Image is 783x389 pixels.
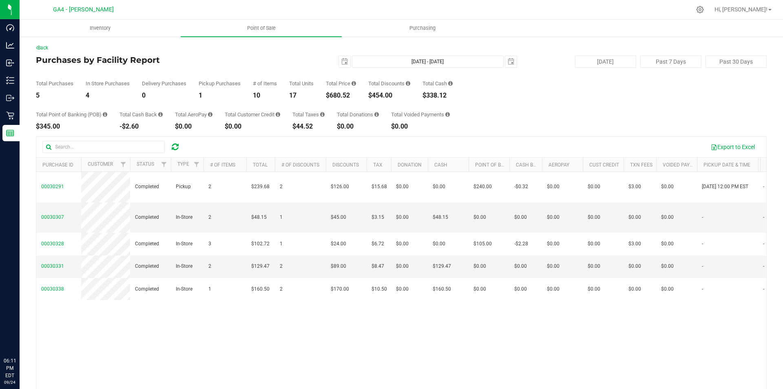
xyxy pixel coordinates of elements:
[135,183,159,191] span: Completed
[434,162,447,168] a: Cash
[6,111,14,120] inline-svg: Retail
[253,81,277,86] div: # of Items
[135,262,159,270] span: Completed
[225,112,280,117] div: Total Customer Credit
[86,92,130,99] div: 4
[763,285,764,293] span: -
[6,94,14,102] inline-svg: Outbound
[337,123,379,130] div: $0.00
[422,81,453,86] div: Total Cash
[588,213,600,221] span: $0.00
[42,162,73,168] a: Purchase ID
[714,6,768,13] span: Hi, [PERSON_NAME]!
[630,162,652,168] a: Txn Fees
[142,81,186,86] div: Delivery Purchases
[374,112,379,117] i: Sum of all round-up-to-next-dollar total price adjustments for all purchases in the date range.
[6,76,14,84] inline-svg: Inventory
[331,183,349,191] span: $126.00
[549,162,569,168] a: AeroPay
[702,240,703,248] span: -
[448,81,453,86] i: Sum of the successful, non-voided cash payment transactions for all purchases in the date range. ...
[117,158,130,171] a: Filter
[86,81,130,86] div: In Store Purchases
[210,162,235,168] a: # of Items
[8,324,33,348] iframe: Resource center
[514,285,527,293] span: $0.00
[280,285,283,293] span: 2
[176,240,192,248] span: In-Store
[505,56,517,67] span: select
[253,92,277,99] div: 10
[514,183,528,191] span: -$0.32
[4,357,16,379] p: 06:11 PM EDT
[199,81,241,86] div: Pickup Purchases
[372,183,387,191] span: $15.68
[326,92,356,99] div: $680.52
[661,285,674,293] span: $0.00
[547,213,560,221] span: $0.00
[332,162,359,168] a: Discounts
[473,183,492,191] span: $240.00
[276,112,280,117] i: Sum of the successful, non-voided payments using account credit for all purchases in the date range.
[88,161,113,167] a: Customer
[702,285,703,293] span: -
[763,213,764,221] span: -
[208,240,211,248] span: 3
[225,123,280,130] div: $0.00
[391,112,450,117] div: Total Voided Payments
[41,214,64,220] span: 00030307
[6,41,14,49] inline-svg: Analytics
[142,92,186,99] div: 0
[433,183,445,191] span: $0.00
[514,240,528,248] span: -$2.28
[292,112,325,117] div: Total Taxes
[135,213,159,221] span: Completed
[251,240,270,248] span: $102.72
[175,123,212,130] div: $0.00
[251,285,270,293] span: $160.50
[289,81,314,86] div: Total Units
[289,92,314,99] div: 17
[433,285,451,293] span: $160.50
[176,213,192,221] span: In-Store
[396,285,409,293] span: $0.00
[280,262,283,270] span: 2
[41,184,64,189] span: 00030291
[473,262,486,270] span: $0.00
[703,162,750,168] a: Pickup Date & Time
[53,6,114,13] span: GA4 - [PERSON_NAME]
[398,24,447,32] span: Purchasing
[640,56,701,68] button: Past 7 Days
[475,162,533,168] a: Point of Banking (POB)
[331,262,346,270] span: $89.00
[320,112,325,117] i: Sum of the total taxes for all purchases in the date range.
[135,240,159,248] span: Completed
[20,20,181,37] a: Inventory
[588,240,600,248] span: $0.00
[176,285,192,293] span: In-Store
[208,213,211,221] span: 2
[119,112,163,117] div: Total Cash Back
[41,286,64,292] span: 00030338
[661,240,674,248] span: $0.00
[36,92,73,99] div: 5
[575,56,636,68] button: [DATE]
[103,112,107,117] i: Sum of the successful, non-voided point-of-banking payment transactions, both via payment termina...
[763,183,764,191] span: -
[628,213,641,221] span: $0.00
[473,285,486,293] span: $0.00
[331,240,346,248] span: $24.00
[398,162,422,168] a: Donation
[396,240,409,248] span: $0.00
[588,183,600,191] span: $0.00
[588,262,600,270] span: $0.00
[547,262,560,270] span: $0.00
[280,213,283,221] span: 1
[433,262,451,270] span: $129.47
[292,123,325,130] div: $44.52
[137,161,154,167] a: Status
[337,112,379,117] div: Total Donations
[4,379,16,385] p: 09/24
[135,285,159,293] span: Completed
[36,123,107,130] div: $345.00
